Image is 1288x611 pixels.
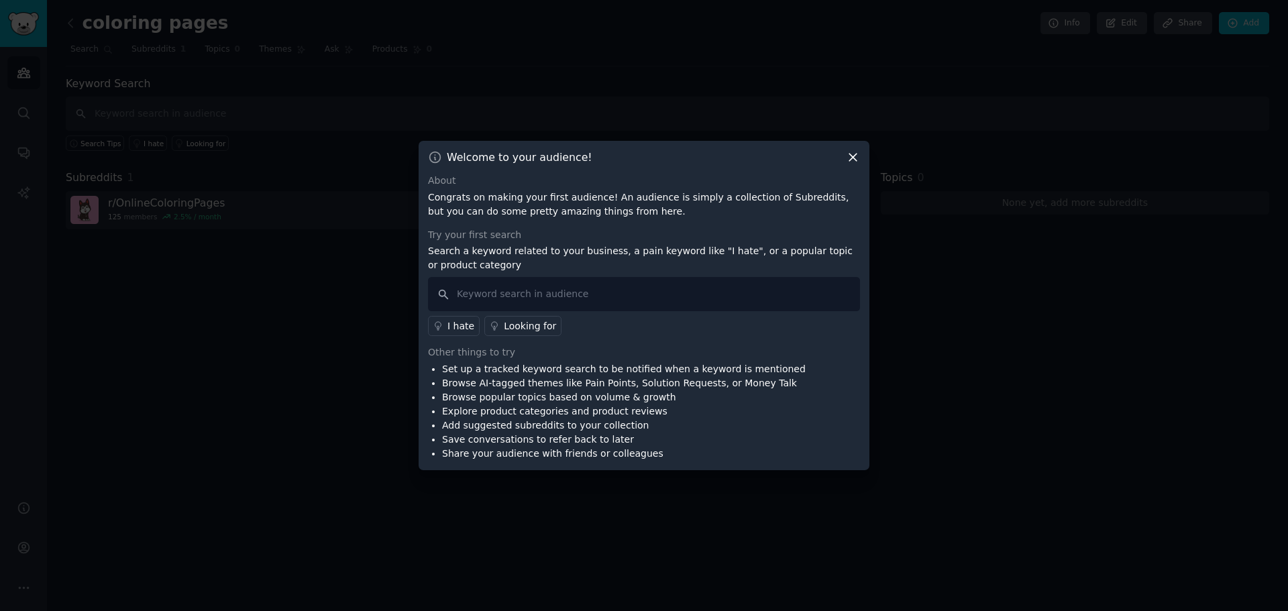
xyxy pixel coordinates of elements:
[442,419,806,433] li: Add suggested subreddits to your collection
[428,228,860,242] div: Try your first search
[428,190,860,219] p: Congrats on making your first audience! An audience is simply a collection of Subreddits, but you...
[447,319,474,333] div: I hate
[484,316,561,336] a: Looking for
[442,433,806,447] li: Save conversations to refer back to later
[428,174,860,188] div: About
[442,447,806,461] li: Share your audience with friends or colleagues
[442,376,806,390] li: Browse AI-tagged themes like Pain Points, Solution Requests, or Money Talk
[442,404,806,419] li: Explore product categories and product reviews
[504,319,556,333] div: Looking for
[428,277,860,311] input: Keyword search in audience
[442,390,806,404] li: Browse popular topics based on volume & growth
[428,316,480,336] a: I hate
[428,345,860,359] div: Other things to try
[447,150,592,164] h3: Welcome to your audience!
[428,244,860,272] p: Search a keyword related to your business, a pain keyword like "I hate", or a popular topic or pr...
[442,362,806,376] li: Set up a tracked keyword search to be notified when a keyword is mentioned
